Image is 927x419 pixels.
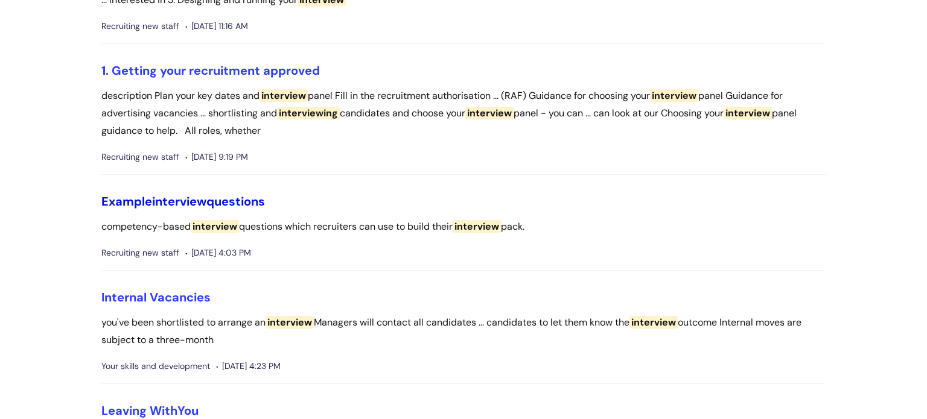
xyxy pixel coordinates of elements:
[101,194,265,209] a: Exampleinterviewquestions
[629,316,678,329] span: interview
[101,289,211,305] a: Internal Vacancies
[101,218,826,236] p: competency-based questions which recruiters can use to build their pack.
[185,150,248,165] span: [DATE] 9:19 PM
[185,245,251,260] span: [DATE] 4:03 PM
[185,19,248,34] span: [DATE] 11:16 AM
[465,107,514,119] span: interview
[266,316,314,329] span: interview
[260,89,308,102] span: interview
[101,87,826,139] p: description Plan your key dates and panel Fill in the recruitment authorisation ... (RAF) Guidanc...
[191,220,239,233] span: interview
[101,245,179,260] span: Recruiting new staff
[277,107,340,119] span: interviewing
[152,194,206,209] span: interview
[101,359,210,374] span: Your skills and development
[724,107,772,119] span: interview
[101,63,320,78] a: 1. Getting your recruitment approved
[101,19,179,34] span: Recruiting new staff
[101,150,179,165] span: Recruiting new staff
[216,359,281,374] span: [DATE] 4:23 PM
[650,89,698,102] span: interview
[101,403,199,418] a: Leaving WithYou
[453,220,501,233] span: interview
[101,314,826,349] p: you've been shortlisted to arrange an Managers will contact all candidates ... candidates to let ...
